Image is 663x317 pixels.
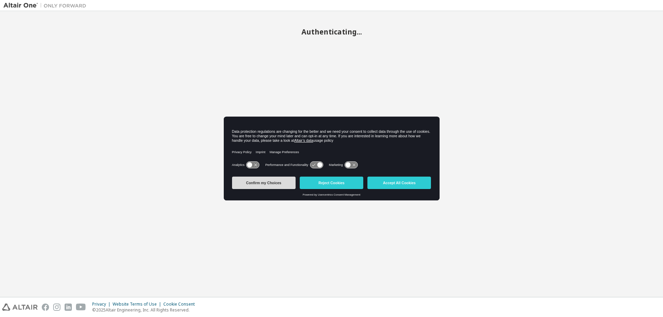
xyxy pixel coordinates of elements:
[3,2,90,9] img: Altair One
[42,304,49,311] img: facebook.svg
[76,304,86,311] img: youtube.svg
[3,27,660,36] h2: Authenticating...
[113,301,163,307] div: Website Terms of Use
[92,301,113,307] div: Privacy
[53,304,60,311] img: instagram.svg
[163,301,199,307] div: Cookie Consent
[2,304,38,311] img: altair_logo.svg
[65,304,72,311] img: linkedin.svg
[92,307,199,313] p: © 2025 Altair Engineering, Inc. All Rights Reserved.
